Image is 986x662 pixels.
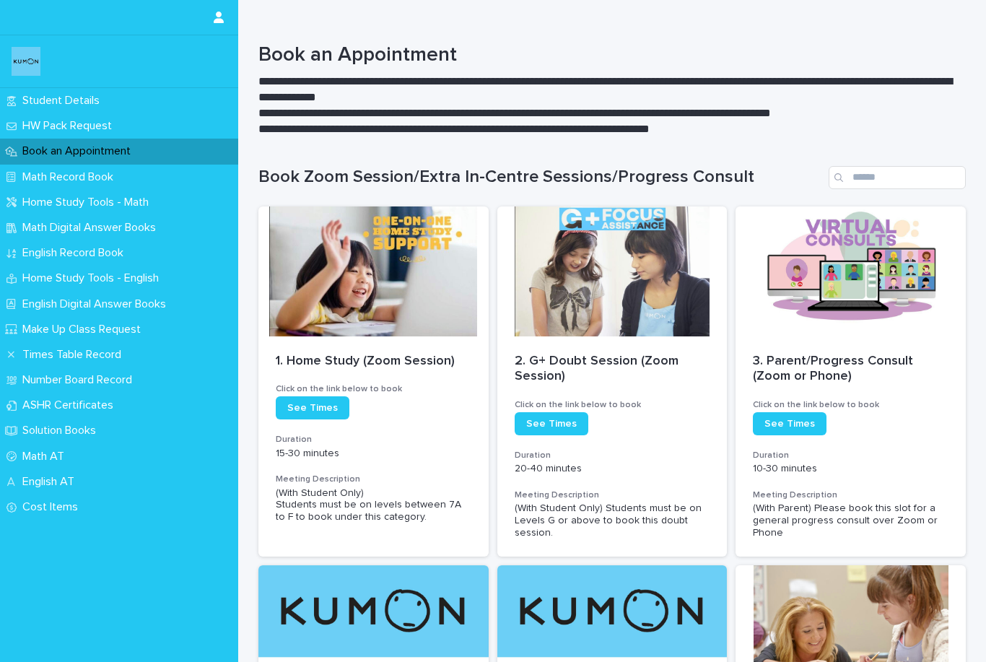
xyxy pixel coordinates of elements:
[753,412,826,435] a: See Times
[276,488,464,523] span: (With Student Only) Students must be on levels between 7A to F to book under this category.
[258,167,823,188] h1: Book Zoom Session/Extra In-Centre Sessions/Progress Consult
[753,399,948,411] h3: Click on the link below to book
[17,221,167,235] p: Math Digital Answer Books
[17,119,123,133] p: HW Pack Request
[17,398,125,412] p: ASHR Certificates
[17,323,152,336] p: Make Up Class Request
[17,271,170,285] p: Home Study Tools - English
[526,419,577,429] span: See Times
[17,424,108,437] p: Solution Books
[753,354,948,385] p: 3. Parent/Progress Consult (Zoom or Phone)
[515,412,588,435] a: See Times
[736,206,966,557] a: 3. Parent/Progress Consult (Zoom or Phone)Click on the link below to bookSee TimesDuration10-30 m...
[287,403,338,413] span: See Times
[276,448,471,460] p: 15-30 minutes
[276,474,471,485] h3: Meeting Description
[276,396,349,419] a: See Times
[17,475,86,489] p: English AT
[17,94,111,108] p: Student Details
[764,419,815,429] span: See Times
[753,450,948,461] h3: Duration
[753,463,948,475] p: 10-30 minutes
[258,206,489,557] a: 1. Home Study (Zoom Session)Click on the link below to bookSee TimesDuration15-30 minutesMeeting ...
[515,489,710,501] h3: Meeting Description
[276,383,471,395] h3: Click on the link below to book
[17,144,142,158] p: Book an Appointment
[753,503,941,538] span: (With Parent) Please book this slot for a general progress consult over Zoom or Phone
[17,348,133,362] p: Times Table Record
[515,503,704,538] span: (With Student Only) Students must be on Levels G or above to book this doubt session.
[497,206,728,557] a: 2. G+ Doubt Session (Zoom Session)Click on the link below to bookSee TimesDuration20-40 minutesMe...
[515,399,710,411] h3: Click on the link below to book
[17,170,125,184] p: Math Record Book
[17,196,160,209] p: Home Study Tools - Math
[17,500,90,514] p: Cost Items
[258,43,966,68] h1: Book an Appointment
[515,463,710,475] p: 20-40 minutes
[276,354,471,370] p: 1. Home Study (Zoom Session)
[17,246,135,260] p: English Record Book
[17,450,76,463] p: Math AT
[753,489,948,501] h3: Meeting Description
[17,373,144,387] p: Number Board Record
[276,434,471,445] h3: Duration
[515,354,710,385] p: 2. G+ Doubt Session (Zoom Session)
[17,297,178,311] p: English Digital Answer Books
[829,166,966,189] input: Search
[12,47,40,76] img: o6XkwfS7S2qhyeB9lxyF
[515,450,710,461] h3: Duration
